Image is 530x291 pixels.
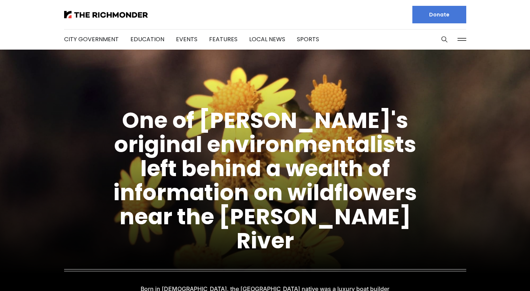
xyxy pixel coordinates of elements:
button: Search this site [439,34,450,45]
a: Local News [249,35,285,43]
a: One of [PERSON_NAME]'s original environmentalists left behind a wealth of information on wildflow... [113,105,417,256]
img: The Richmonder [64,11,148,18]
a: Events [176,35,197,43]
a: Donate [412,6,466,23]
a: Sports [297,35,319,43]
a: Features [209,35,237,43]
a: City Government [64,35,119,43]
a: Education [130,35,164,43]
